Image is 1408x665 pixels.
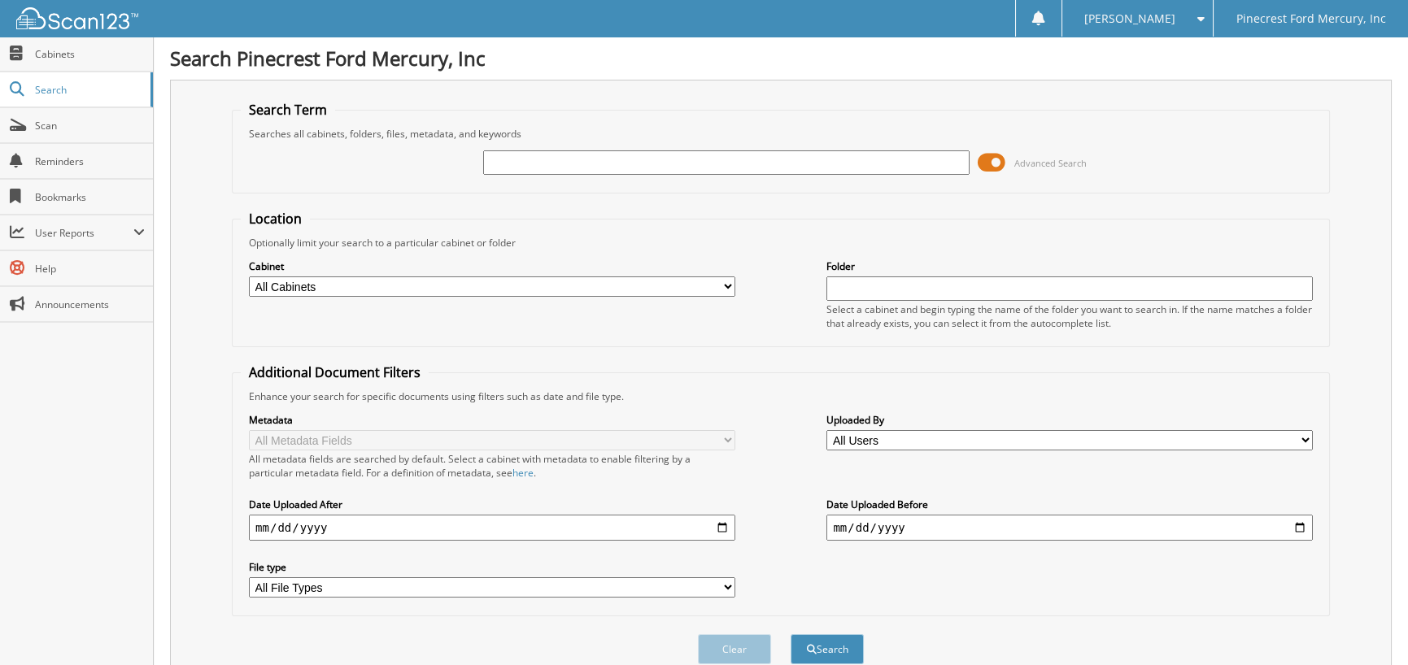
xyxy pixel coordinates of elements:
input: start [249,515,735,541]
span: Advanced Search [1014,157,1087,169]
button: Search [791,634,864,664]
a: here [512,466,534,480]
div: Searches all cabinets, folders, files, metadata, and keywords [241,127,1321,141]
div: Enhance your search for specific documents using filters such as date and file type. [241,389,1321,403]
span: Announcements [35,298,145,311]
div: All metadata fields are searched by default. Select a cabinet with metadata to enable filtering b... [249,452,735,480]
h1: Search Pinecrest Ford Mercury, Inc [170,45,1392,72]
img: scan123-logo-white.svg [16,7,138,29]
iframe: Chat Widget [1327,587,1408,665]
input: end [826,515,1313,541]
label: Date Uploaded Before [826,498,1313,511]
label: Folder [826,259,1313,273]
label: Uploaded By [826,413,1313,427]
span: Help [35,262,145,276]
label: Cabinet [249,259,735,273]
div: Select a cabinet and begin typing the name of the folder you want to search in. If the name match... [826,302,1313,330]
label: Date Uploaded After [249,498,735,511]
label: Metadata [249,413,735,427]
span: Cabinets [35,47,145,61]
span: Pinecrest Ford Mercury, Inc [1236,14,1386,24]
label: File type [249,560,735,574]
legend: Additional Document Filters [241,363,429,381]
span: Reminders [35,154,145,168]
span: Search [35,83,142,97]
div: Optionally limit your search to a particular cabinet or folder [241,236,1321,250]
legend: Location [241,210,310,228]
span: Bookmarks [35,190,145,204]
span: Scan [35,119,145,133]
legend: Search Term [241,101,335,119]
span: User Reports [35,226,133,240]
span: [PERSON_NAME] [1084,14,1175,24]
button: Clear [698,634,771,664]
